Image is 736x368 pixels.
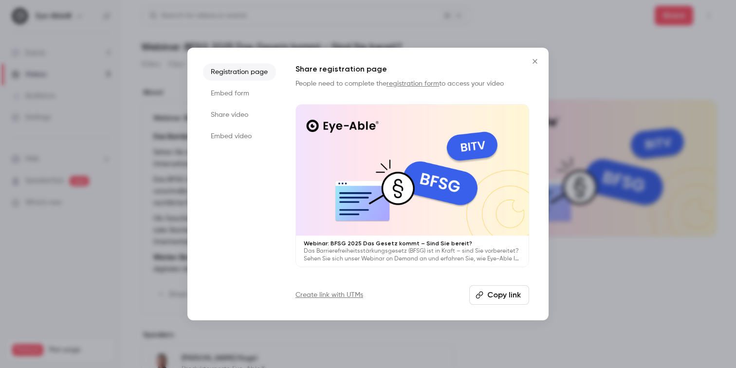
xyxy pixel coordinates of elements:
a: Create link with UTMs [295,290,363,300]
li: Embed form [203,85,276,102]
li: Registration page [203,63,276,81]
li: Embed video [203,128,276,145]
button: Copy link [469,285,529,305]
a: Webinar: BFSG 2025 Das Gesetz kommt – Sind Sie bereit?Das Barrierefreiheitsstärkungsgesetz (BFSG)... [295,104,529,267]
a: registration form [386,80,439,87]
li: Share video [203,106,276,124]
button: Close [525,52,545,71]
p: People need to complete the to access your video [295,79,529,89]
p: Das Barrierefreiheitsstärkungsgesetz (BFSG) ist in Kraft – sind Sie vorbereitet? Sehen Sie sich u... [304,247,521,263]
p: Webinar: BFSG 2025 Das Gesetz kommt – Sind Sie bereit? [304,239,521,247]
h1: Share registration page [295,63,529,75]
